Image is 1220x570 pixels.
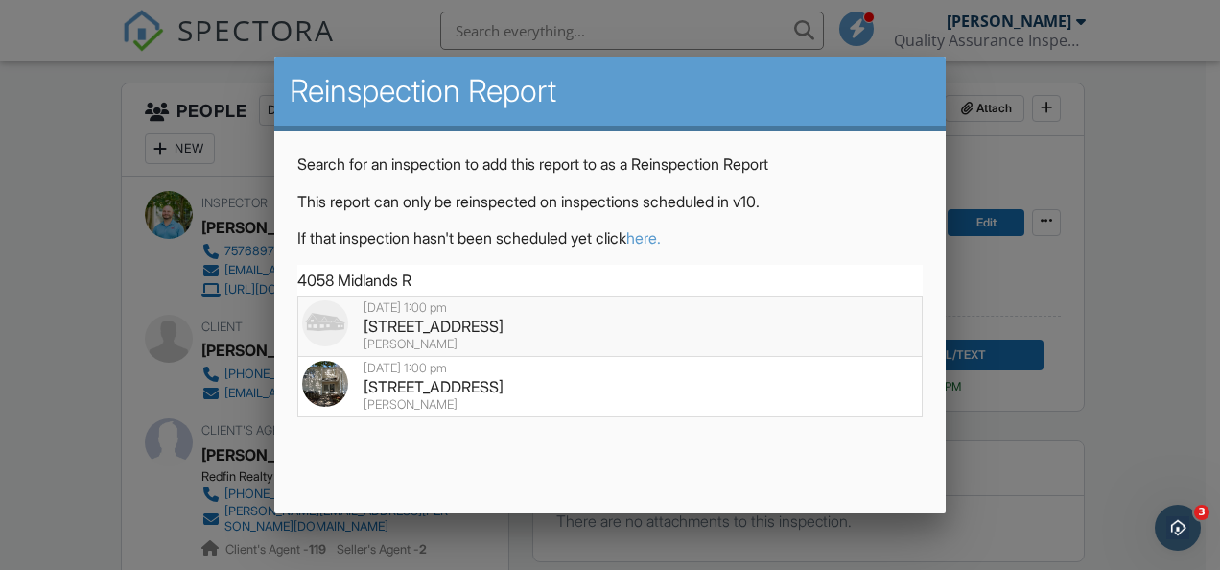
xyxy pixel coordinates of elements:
[626,228,661,248] a: here.
[302,316,918,337] div: [STREET_ADDRESS]
[302,361,348,407] img: 9395080%2Fcover_photos%2FYiiIIcas9SrCzKc8QUvI%2Foriginal.jpg
[1155,505,1201,551] iframe: Intercom live chat
[302,376,918,397] div: [STREET_ADDRESS]
[297,265,923,297] input: Search for an address, buyer, or agent
[302,397,918,413] div: [PERSON_NAME]
[290,72,930,110] h2: Reinspection Report
[297,227,923,249] p: If that inspection hasn't been scheduled yet click
[302,361,918,376] div: [DATE] 1:00 pm
[1194,505,1209,520] span: 3
[302,337,918,352] div: [PERSON_NAME]
[297,154,923,175] p: Search for an inspection to add this report to as a Reinspection Report
[302,300,348,346] img: house-placeholder-square-ca63347ab8c70e15b013bc22427d3df0f7f082c62ce06d78aee8ec4e70df452f.jpg
[302,300,918,316] div: [DATE] 1:00 pm
[297,191,923,212] p: This report can only be reinspected on inspections scheduled in v10.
